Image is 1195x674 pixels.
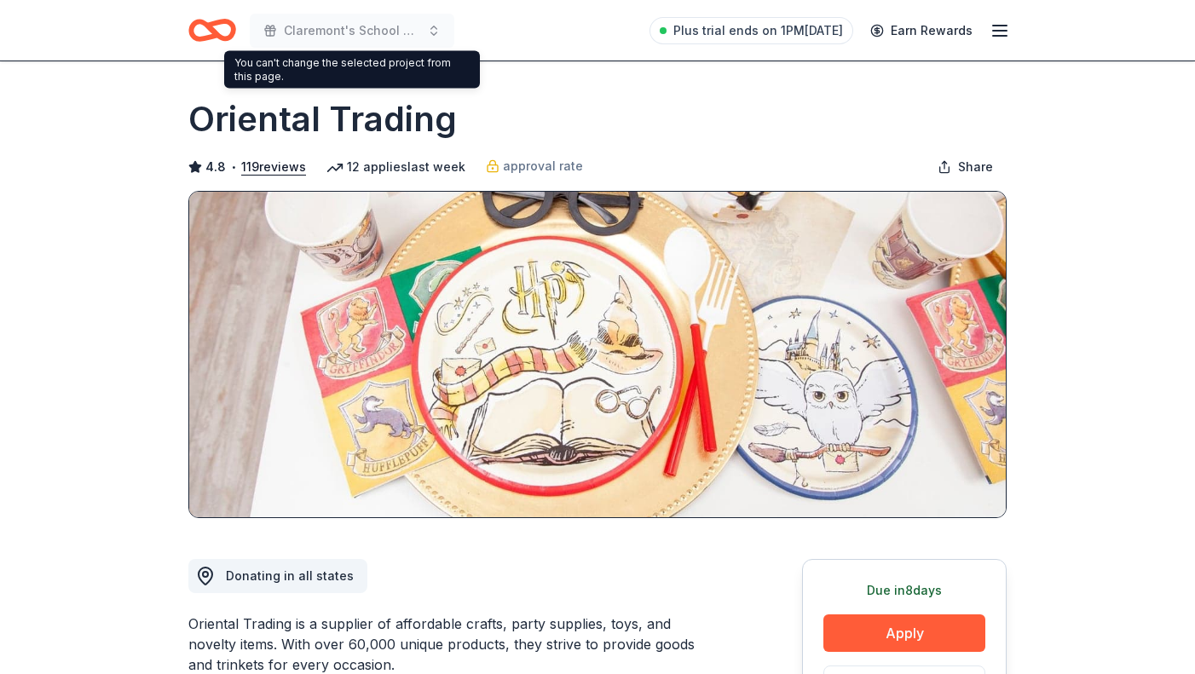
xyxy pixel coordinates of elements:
a: Home [188,10,236,50]
a: approval rate [486,156,583,176]
span: approval rate [503,156,583,176]
img: Image for Oriental Trading [189,192,1006,517]
button: Share [924,150,1007,184]
div: Due in 8 days [823,580,985,601]
span: 4.8 [205,157,226,177]
span: Claremont's School Family and Community Council Meeting [284,20,420,41]
button: Apply [823,614,985,652]
span: Plus trial ends on 1PM[DATE] [673,20,843,41]
a: Earn Rewards [860,15,983,46]
button: Claremont's School Family and Community Council Meeting [250,14,454,48]
div: 12 applies last week [326,157,465,177]
h1: Oriental Trading [188,95,457,143]
button: 119reviews [241,157,306,177]
a: Plus trial ends on 1PM[DATE] [649,17,853,44]
span: Share [958,157,993,177]
span: • [231,160,237,174]
span: Donating in all states [226,568,354,583]
div: You can't change the selected project from this page. [224,51,480,89]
